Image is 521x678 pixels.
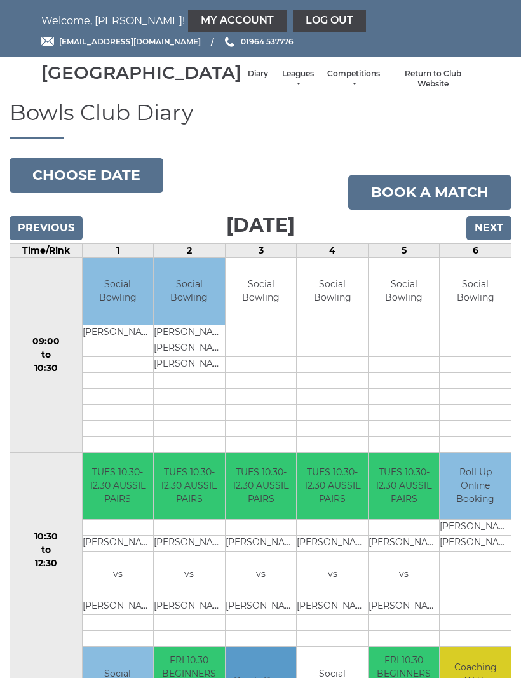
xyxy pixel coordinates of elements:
[83,599,154,615] td: [PERSON_NAME]
[154,258,225,325] td: Social Bowling
[154,453,225,520] td: TUES 10.30-12.30 AUSSIE PAIRS
[10,216,83,240] input: Previous
[281,69,315,90] a: Leagues
[154,325,225,341] td: [PERSON_NAME]
[154,567,225,583] td: vs
[248,69,268,79] a: Diary
[226,599,297,615] td: [PERSON_NAME]
[10,244,83,258] td: Time/Rink
[241,37,294,46] span: 01964 537776
[440,520,511,536] td: [PERSON_NAME]
[327,69,380,90] a: Competitions
[154,244,226,258] td: 2
[41,63,241,83] div: [GEOGRAPHIC_DATA]
[297,258,368,325] td: Social Bowling
[83,325,154,341] td: [PERSON_NAME]
[440,244,511,258] td: 6
[10,101,511,139] h1: Bowls Club Diary
[369,536,440,552] td: [PERSON_NAME]
[223,36,294,48] a: Phone us 01964 537776
[297,453,368,520] td: TUES 10.30-12.30 AUSSIE PAIRS
[83,567,154,583] td: vs
[466,216,511,240] input: Next
[369,258,440,325] td: Social Bowling
[41,36,201,48] a: Email [EMAIL_ADDRESS][DOMAIN_NAME]
[10,452,83,647] td: 10:30 to 12:30
[10,158,163,193] button: Choose date
[297,536,368,552] td: [PERSON_NAME]
[82,244,154,258] td: 1
[226,453,297,520] td: TUES 10.30-12.30 AUSSIE PAIRS
[368,244,440,258] td: 5
[348,175,511,210] a: Book a match
[440,536,511,552] td: [PERSON_NAME]
[226,258,297,325] td: Social Bowling
[226,536,297,552] td: [PERSON_NAME]
[59,37,201,46] span: [EMAIL_ADDRESS][DOMAIN_NAME]
[293,10,366,32] a: Log out
[41,37,54,46] img: Email
[83,536,154,552] td: [PERSON_NAME]
[369,453,440,520] td: TUES 10.30-12.30 AUSSIE PAIRS
[154,599,225,615] td: [PERSON_NAME]
[83,258,154,325] td: Social Bowling
[154,536,225,552] td: [PERSON_NAME]
[83,453,154,520] td: TUES 10.30-12.30 AUSSIE PAIRS
[225,37,234,47] img: Phone us
[440,258,511,325] td: Social Bowling
[440,453,511,520] td: Roll Up Online Booking
[393,69,473,90] a: Return to Club Website
[188,10,287,32] a: My Account
[41,10,480,32] nav: Welcome, [PERSON_NAME]!
[297,244,369,258] td: 4
[154,356,225,372] td: [PERSON_NAME]
[369,567,440,583] td: vs
[297,599,368,615] td: [PERSON_NAME]
[226,567,297,583] td: vs
[369,599,440,615] td: [PERSON_NAME]
[154,341,225,356] td: [PERSON_NAME]
[10,258,83,453] td: 09:00 to 10:30
[225,244,297,258] td: 3
[297,567,368,583] td: vs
